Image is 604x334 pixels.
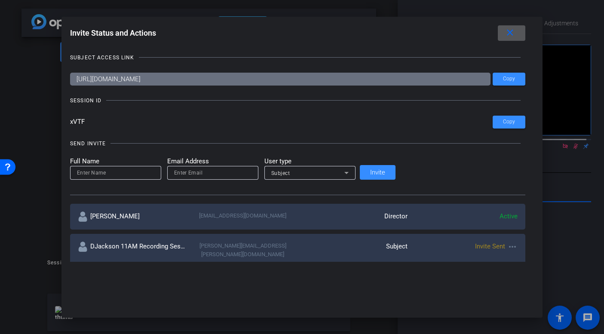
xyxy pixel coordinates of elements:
openreel-title-line: SESSION ID [70,96,525,105]
div: [PERSON_NAME] [78,211,188,222]
div: SEND INVITE [70,139,106,148]
button: Copy [493,116,525,129]
openreel-title-line: SEND INVITE [70,139,525,148]
mat-icon: close [505,28,515,38]
div: Invite Status and Actions [70,25,525,41]
button: Copy [493,73,525,86]
div: [EMAIL_ADDRESS][DOMAIN_NAME] [188,211,298,222]
span: Copy [503,119,515,125]
div: DJackson 11AM Recording Session [78,242,188,258]
span: Active [500,212,518,220]
openreel-title-line: SUBJECT ACCESS LINK [70,53,525,62]
div: Director [298,211,408,222]
div: SESSION ID [70,96,101,105]
div: Subject [298,242,408,258]
mat-label: Full Name [70,156,161,166]
input: Enter Email [174,168,251,178]
mat-label: Email Address [167,156,258,166]
input: Enter Name [77,168,154,178]
span: Invite Sent [475,242,505,250]
span: Subject [271,170,290,176]
span: Copy [503,76,515,82]
mat-icon: more_horiz [507,242,518,252]
mat-label: User type [264,156,356,166]
div: SUBJECT ACCESS LINK [70,53,134,62]
div: [PERSON_NAME][EMAIL_ADDRESS][PERSON_NAME][DOMAIN_NAME] [188,242,298,258]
